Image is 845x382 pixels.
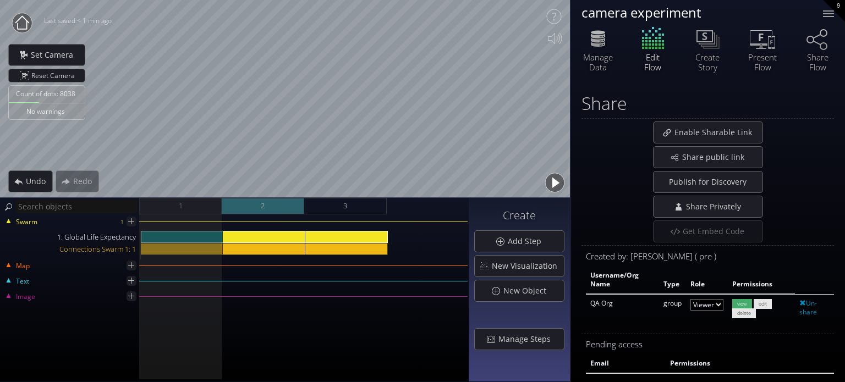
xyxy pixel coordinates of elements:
span: Share Privately [685,201,747,212]
span: 1 [179,199,183,213]
span: Image [15,292,35,302]
div: 1 [120,215,124,229]
span: Publish for Discovery [663,176,753,187]
span: Undo [25,176,52,187]
span: 3 [343,199,347,213]
div: Present Flow [743,52,782,72]
span: delete [732,308,756,318]
span: New Visualization [491,261,564,272]
div: 1: Global Life Expectancy [1,231,140,243]
span: view [732,299,752,308]
th: Role [686,267,728,295]
span: edit [754,299,772,308]
div: Create Story [688,52,727,72]
div: QA Org [590,299,655,308]
span: Share public link [682,152,751,163]
th: Permissions [666,355,808,373]
h2: Share [581,93,627,113]
span: Text [15,276,29,286]
th: Permissions [728,267,795,295]
div: Undo action [8,170,53,192]
span: New Object [503,285,553,296]
div: Manage Data [579,52,617,72]
th: Username/Org Name [586,267,659,295]
span: Enable Sharable Link [674,127,759,138]
span: Add Step [507,236,548,247]
td: group [659,294,686,322]
h5: Pending access [586,340,834,349]
th: Email [586,355,666,373]
h5: Created by: [PERSON_NAME] ( pre ) [586,252,834,261]
a: Un-share [799,298,817,317]
input: Search objects [15,200,138,213]
div: Connections Swarm 1: 1 [1,243,140,255]
span: Map [15,261,30,271]
span: Set Camera [30,49,80,60]
span: Reset Camera [31,69,79,82]
span: Swarm [15,217,37,227]
span: Manage Steps [498,334,557,345]
span: 2 [261,199,265,213]
div: camera experiment [581,5,809,19]
th: Type [659,267,686,295]
h3: Create [474,209,564,222]
div: Share Flow [798,52,837,72]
